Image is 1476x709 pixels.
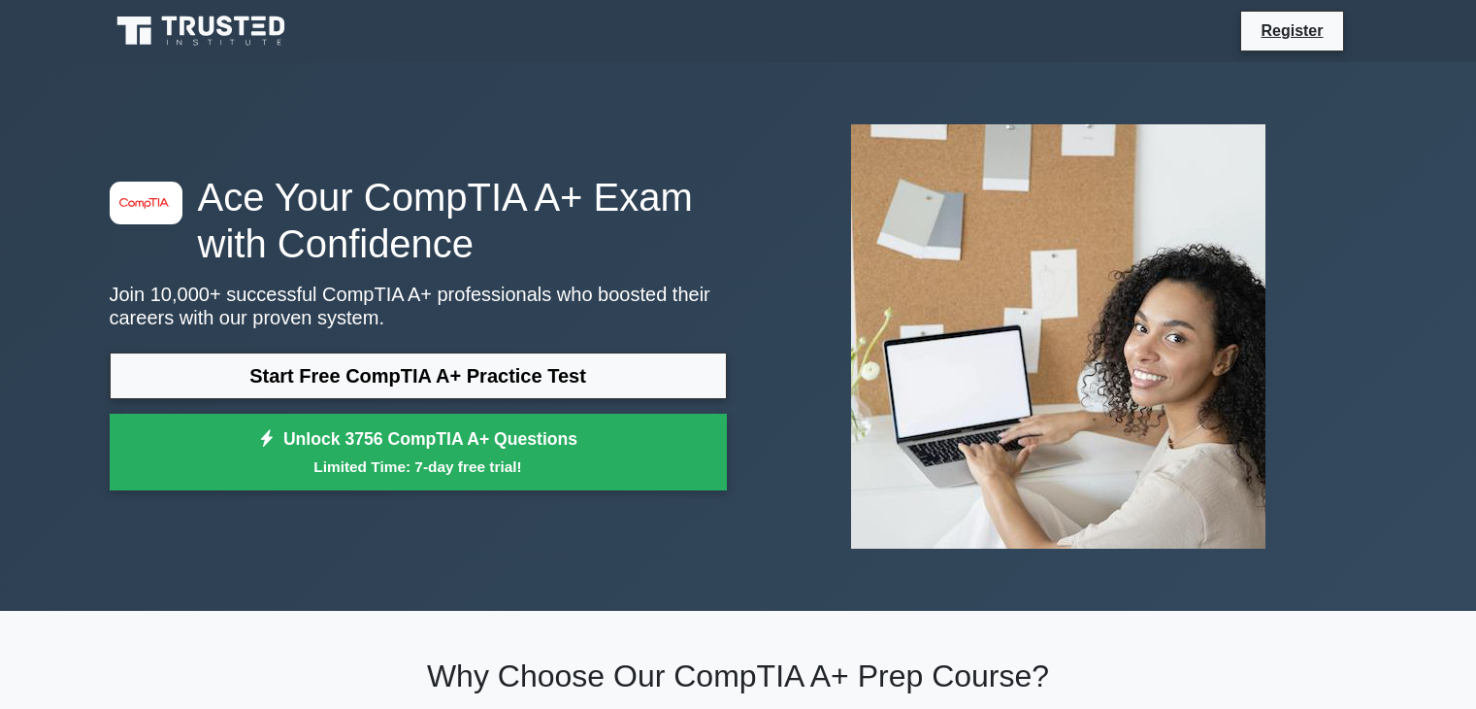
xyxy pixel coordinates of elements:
p: Join 10,000+ successful CompTIA A+ professionals who boosted their careers with our proven system. [110,283,727,329]
a: Start Free CompTIA A+ Practice Test [110,353,727,399]
a: Register [1249,18,1334,43]
a: Unlock 3756 CompTIA A+ QuestionsLimited Time: 7-day free trial! [110,414,727,491]
h1: Ace Your CompTIA A+ Exam with Confidence [110,174,727,267]
small: Limited Time: 7-day free trial! [134,456,703,478]
h2: Why Choose Our CompTIA A+ Prep Course? [110,658,1367,694]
